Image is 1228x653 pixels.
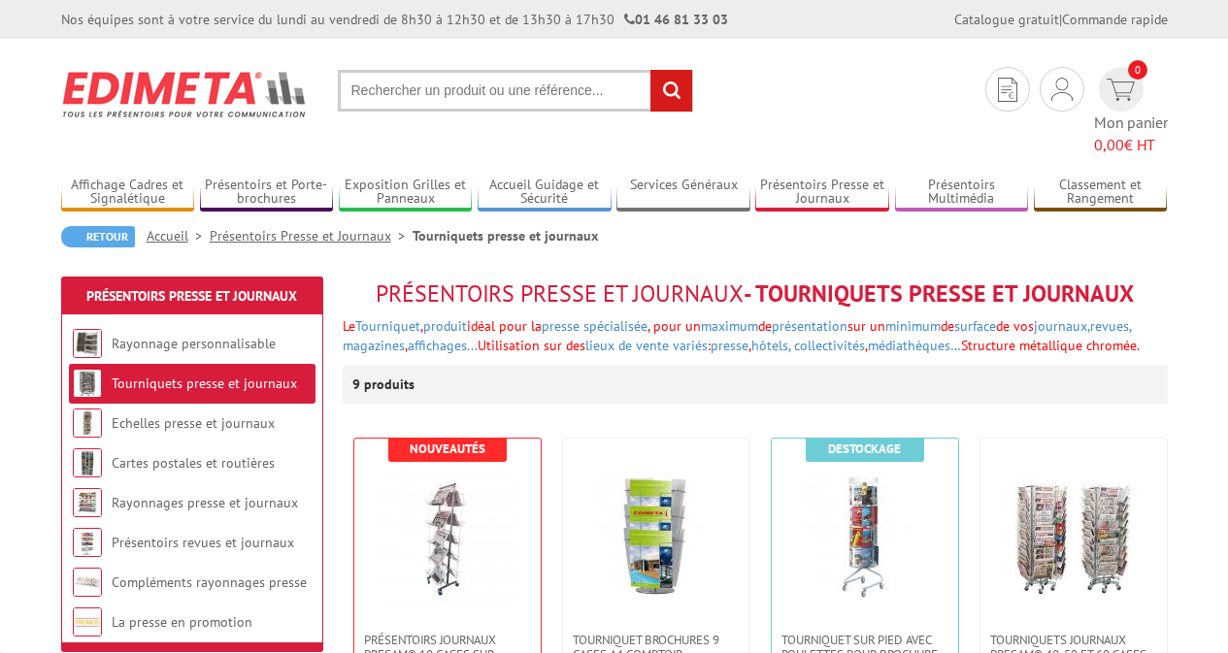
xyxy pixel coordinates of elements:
[200,177,334,209] a: Présentoirs et Porte-brochures
[794,337,865,354] a: collectivités
[1094,134,1168,156] span: € HT
[885,317,941,335] a: minimum
[797,468,933,604] img: Tourniquet sur pied avec roulettes pour brochure 32 cases accès latéral
[338,70,693,112] input: Rechercher un produit ou une référence...
[748,337,1140,354] font: ,
[112,613,252,631] a: La presse en promotion
[420,317,647,335] span: , idéal pour la
[413,226,598,245] li: Tourniquets presse et journaux
[73,607,102,637] img: La presse en promotion
[954,317,996,335] a: surface
[61,58,309,130] img: Edimeta
[112,494,298,511] a: Rayonnages presse et journaux
[954,11,1059,28] a: Catalogue gratuit
[998,78,1017,102] img: devis rapide
[1090,317,1131,335] a: revues,
[343,317,1140,354] font: sur un
[73,488,102,517] img: Rayonnages presse et journaux
[112,335,276,352] a: Rayonnage personnalisable
[1094,135,1124,154] span: 0,00
[410,441,485,457] b: Nouveautés
[408,337,478,354] a: affichages...
[343,337,405,354] a: magazines
[701,317,758,335] a: maximum
[61,177,195,209] a: Affichage Cadres et Signalétique
[895,177,1029,209] a: Présentoirs Multimédia
[376,278,744,309] span: Présentoirs Presse et Journaux
[61,226,135,247] a: Retour
[112,534,294,551] a: Présentoirs revues et journaux
[954,10,1168,29] div: |
[380,468,515,604] img: Présentoirs journaux Presam® 10 cases sur roulettes
[61,10,728,29] div: Nos équipes sont à votre service du lundi au vendredi de 8h30 à 12h30 et de 13h30 à 17h30
[755,177,889,209] a: Présentoirs Presse et Journaux
[73,329,102,358] img: Rayonnage personnalisable
[772,317,847,335] a: présentation
[828,441,901,457] b: Destockage
[1006,468,1142,604] img: Tourniquets journaux Presam® 40, 50 et 60 cases sur roulettes
[147,227,210,245] a: Accueil
[868,337,961,354] a: médiathèques…
[478,177,612,209] a: Accueil Guidage et Sécurité
[650,70,692,112] input: rechercher
[112,454,275,472] a: Cartes postales et routières
[343,317,1140,354] font: de
[343,281,1168,307] h1: - Tourniquets presse et journaux
[343,317,1140,354] font: de vos
[343,317,1140,354] font: Le
[352,365,425,404] p: 9 produits
[343,317,1140,354] font: our un
[73,528,102,557] img: Présentoirs revues et journaux
[86,287,297,305] a: Présentoirs Presse et Journaux
[1062,11,1168,28] a: Commande rapide
[1094,112,1168,156] span: Mon panier
[865,337,1140,354] font: ,
[112,375,297,392] a: Tourniquets presse et journaux
[73,408,102,438] img: Echelles presse et journaux
[73,568,102,597] img: Compléments rayonnages presse
[751,337,790,354] a: hôtels,
[1051,78,1073,101] img: devis rapide
[624,11,728,28] strong: 01 46 81 33 03
[355,317,420,335] a: Tourniquet
[961,337,1140,354] font: Structure métallique chromée.
[112,573,307,591] a: Compléments rayonnages presse
[73,369,102,398] img: Tourniquets presse et journaux
[588,468,724,604] img: Tourniquet brochures 9 cases A4 comptoir
[1107,79,1135,101] img: devis rapide
[1034,317,1090,335] a: journaux,
[1034,177,1168,209] a: Classement et Rangement
[585,337,708,354] a: lieux de vente variés
[112,414,275,432] a: Echelles presse et journaux
[73,448,102,477] img: Cartes postales et routières
[339,177,473,209] a: Exposition Grilles et Panneaux
[616,177,750,209] a: Services Généraux
[708,337,1140,354] font: :
[647,317,661,335] span: , p
[423,317,467,335] a: produit
[478,337,1140,354] font: Utilisation sur des
[1128,60,1147,80] span: 0
[711,337,748,354] a: presse
[343,317,1131,354] span: ,
[542,317,647,335] a: presse spécialisée
[1094,67,1168,156] a: devis rapide 0 Mon panier 0,00€ HT
[210,227,413,245] a: Présentoirs Presse et Journaux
